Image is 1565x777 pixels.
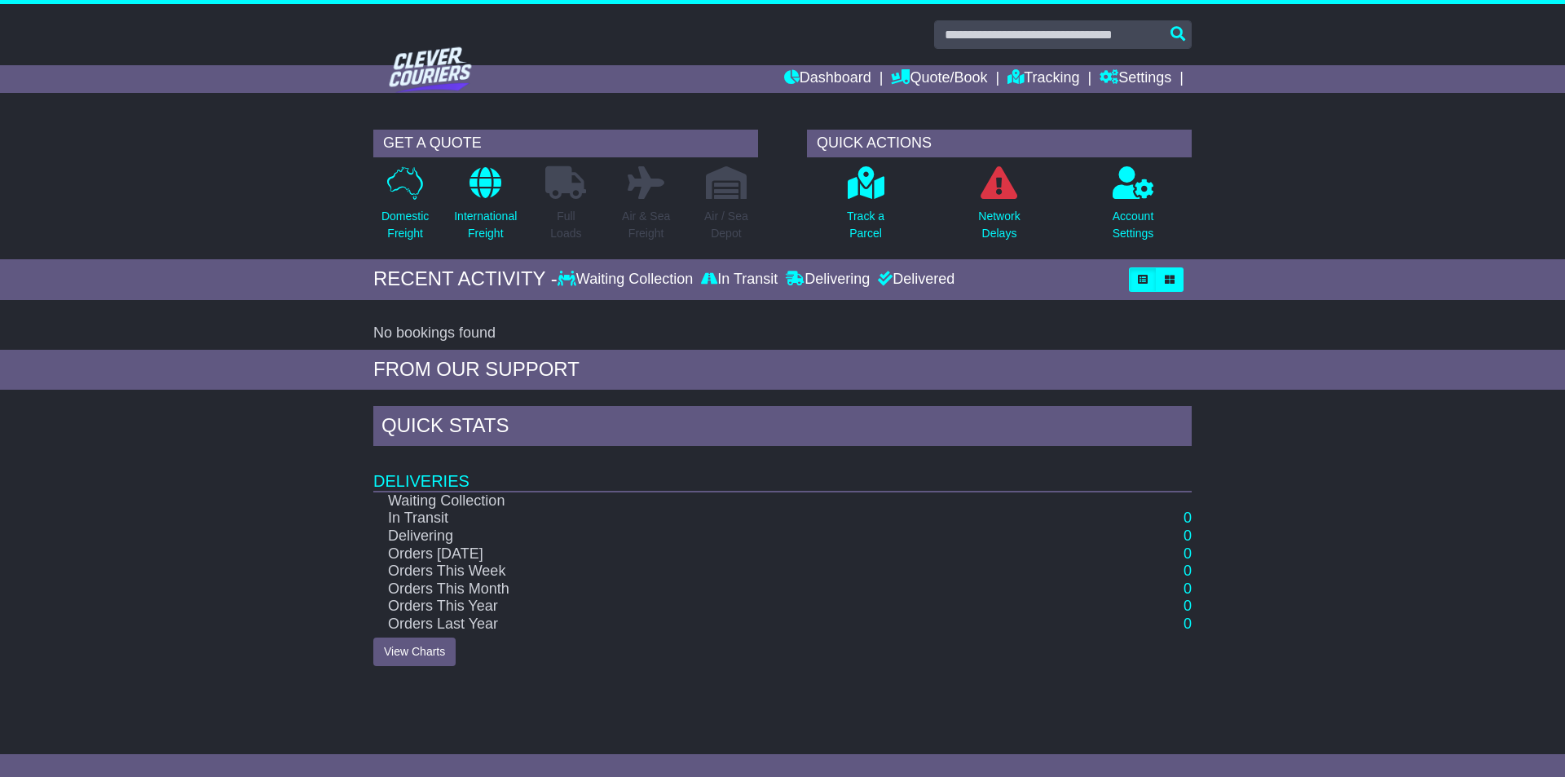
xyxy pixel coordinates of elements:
a: Dashboard [784,65,871,93]
a: 0 [1184,563,1192,579]
td: In Transit [373,510,1074,528]
div: FROM OUR SUPPORT [373,358,1192,382]
p: Track a Parcel [847,208,884,242]
a: 0 [1184,581,1192,597]
a: DomesticFreight [381,166,430,251]
p: Network Delays [978,208,1020,242]
div: QUICK ACTIONS [807,130,1192,157]
td: Orders This Year [373,598,1074,616]
td: Orders Last Year [373,616,1074,634]
a: NetworkDelays [977,166,1021,251]
a: AccountSettings [1112,166,1155,251]
a: 0 [1184,510,1192,526]
td: Orders This Month [373,581,1074,598]
div: No bookings found [373,324,1192,342]
td: Deliveries [373,450,1192,492]
p: Account Settings [1113,208,1154,242]
a: Quote/Book [891,65,987,93]
p: Air / Sea Depot [704,208,748,242]
p: Full Loads [545,208,586,242]
div: In Transit [697,271,782,289]
div: Delivering [782,271,874,289]
div: RECENT ACTIVITY - [373,267,558,291]
a: View Charts [373,638,456,666]
a: 0 [1184,616,1192,632]
td: Orders This Week [373,563,1074,581]
a: Track aParcel [846,166,885,251]
p: Air & Sea Freight [622,208,670,242]
a: Settings [1100,65,1171,93]
td: Waiting Collection [373,492,1074,510]
div: Waiting Collection [558,271,697,289]
a: 0 [1184,528,1192,544]
div: Quick Stats [373,406,1192,450]
a: 0 [1184,545,1192,562]
div: GET A QUOTE [373,130,758,157]
p: Domestic Freight [381,208,429,242]
a: 0 [1184,598,1192,614]
div: Delivered [874,271,954,289]
td: Delivering [373,528,1074,545]
a: InternationalFreight [453,166,518,251]
a: Tracking [1007,65,1079,93]
td: Orders [DATE] [373,545,1074,563]
p: International Freight [454,208,517,242]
